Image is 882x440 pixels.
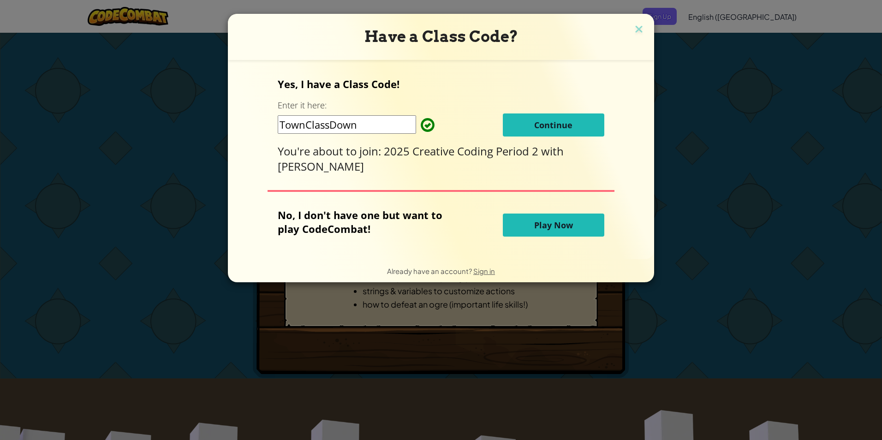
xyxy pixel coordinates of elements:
p: No, I don't have one but want to play CodeCombat! [278,208,456,236]
span: Have a Class Code? [364,27,518,46]
button: Continue [503,113,604,137]
span: Continue [534,119,572,131]
span: [PERSON_NAME] [278,159,364,174]
img: close icon [633,23,645,37]
a: Sign in [473,267,495,275]
span: Already have an account? [387,267,473,275]
label: Enter it here: [278,100,327,111]
span: You're about to join: [278,143,384,159]
span: with [541,143,564,159]
span: Play Now [534,220,573,231]
p: Yes, I have a Class Code! [278,77,604,91]
span: 2025 Creative Coding Period 2 [384,143,541,159]
button: Play Now [503,214,604,237]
